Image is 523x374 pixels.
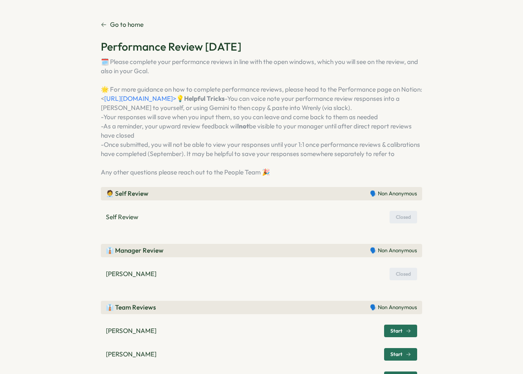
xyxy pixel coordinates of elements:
p: Go to home [110,20,144,29]
p: 🗣️ Non Anonymous [370,247,417,254]
p: 🗣️ Non Anonymous [370,304,417,311]
button: Start [384,348,417,361]
p: 🧑‍💼 Self Review [106,189,149,198]
span: Start [390,352,403,357]
strong: Helpful Tricks [184,95,225,102]
span: Start [390,328,403,333]
p: 🗣️ Non Anonymous [370,190,417,197]
button: Start [384,325,417,337]
p: [PERSON_NAME] [106,269,156,279]
p: [PERSON_NAME] [106,326,156,336]
p: 🗓️ Please complete your performance reviews in line with the open windows, which you will see on ... [101,57,422,177]
p: 👔 Team Reviews [106,303,156,312]
a: [URL][DOMAIN_NAME]> [104,95,176,102]
strong: not [239,122,249,130]
p: [PERSON_NAME] [106,350,156,359]
p: Self Review [106,213,138,222]
h2: Performance Review [DATE] [101,39,422,54]
a: Go to home [101,20,144,29]
p: 👔 Manager Review [106,246,164,255]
